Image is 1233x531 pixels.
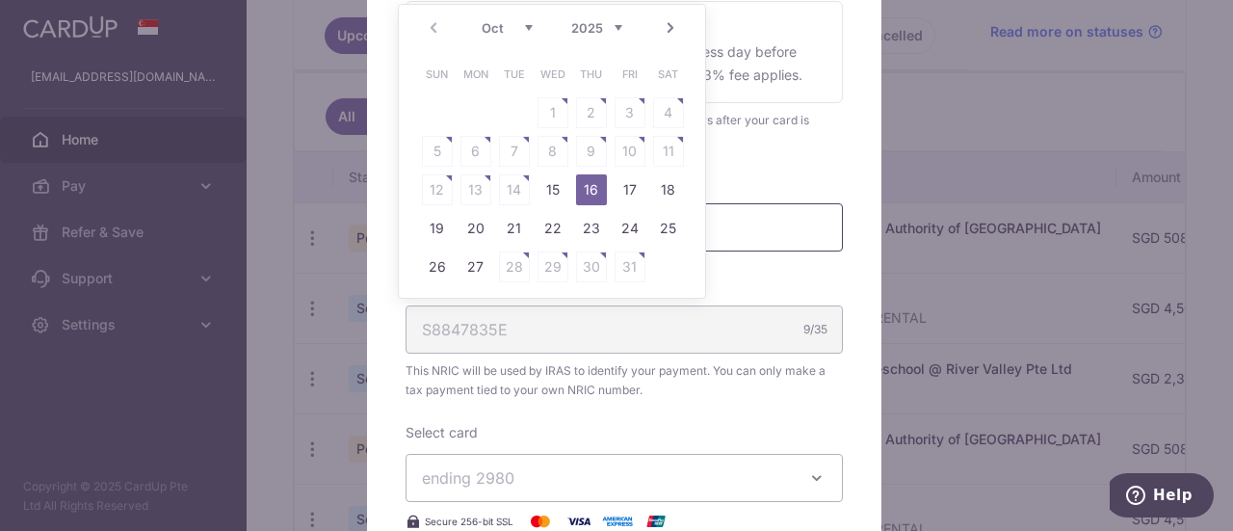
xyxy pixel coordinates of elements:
iframe: Opens a widget where you can find more information [1110,473,1214,521]
a: 17 [615,174,645,205]
a: 26 [422,252,453,282]
a: 21 [499,213,530,244]
div: 9/35 [803,320,827,339]
span: Monday [460,59,491,90]
span: Thursday [576,59,607,90]
a: 27 [460,252,491,282]
a: 20 [460,213,491,244]
a: 24 [615,213,645,244]
a: 15 [538,174,568,205]
span: Sunday [422,59,453,90]
span: Tuesday [499,59,530,90]
span: Saturday [653,59,684,90]
span: Friday [615,59,645,90]
span: ending 2980 [422,468,514,488]
a: 23 [576,213,607,244]
a: 16 [576,174,607,205]
a: Next [659,16,682,40]
a: 18 [653,174,684,205]
span: This NRIC will be used by IRAS to identify your payment. You can only make a tax payment tied to ... [406,361,843,400]
a: 22 [538,213,568,244]
button: ending 2980 [406,454,843,502]
a: 19 [422,213,453,244]
span: Secure 256-bit SSL [425,514,513,529]
a: 25 [653,213,684,244]
label: Select card [406,423,478,442]
span: Wednesday [538,59,568,90]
